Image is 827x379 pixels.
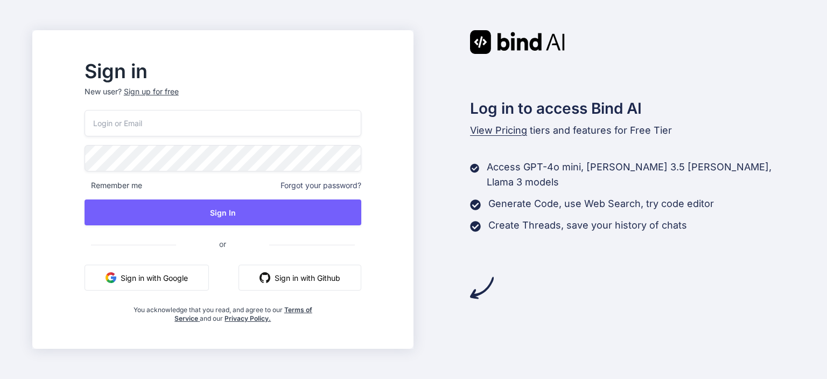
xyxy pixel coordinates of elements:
p: tiers and features for Free Tier [470,123,795,138]
h2: Sign in [85,63,361,80]
button: Sign in with Google [85,265,209,291]
span: or [176,231,269,257]
a: Privacy Policy. [225,314,271,322]
p: Access GPT-4o mini, [PERSON_NAME] 3.5 [PERSON_NAME], Llama 3 models [487,160,795,190]
a: Terms of Service [174,306,312,322]
span: Remember me [85,180,142,191]
p: Create Threads, save your history of chats [488,218,687,233]
h2: Log in to access Bind AI [470,97,795,120]
img: Bind AI logo [470,30,565,54]
img: github [260,272,270,283]
input: Login or Email [85,110,361,136]
div: You acknowledge that you read, and agree to our and our [130,299,315,323]
span: View Pricing [470,125,527,136]
button: Sign In [85,199,361,225]
p: Generate Code, use Web Search, try code editor [488,196,714,211]
img: arrow [470,276,494,300]
button: Sign in with Github [239,265,361,291]
img: google [106,272,116,283]
p: New user? [85,86,361,110]
div: Sign up for free [124,86,179,97]
span: Forgot your password? [281,180,361,191]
